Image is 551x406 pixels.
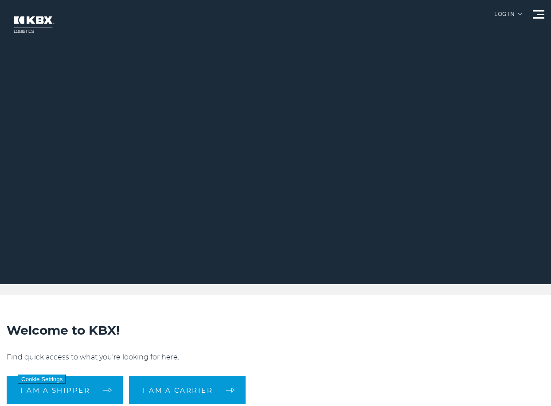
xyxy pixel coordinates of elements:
[7,9,60,40] img: kbx logo
[518,13,522,15] img: arrow
[129,376,246,404] a: I am a carrier arrow arrow
[7,376,123,404] a: I am a shipper arrow arrow
[20,387,90,394] span: I am a shipper
[494,12,522,23] div: Log in
[7,352,544,363] p: Find quick access to what you're looking for here.
[18,375,66,384] button: Cookie Settings
[7,322,544,339] h2: Welcome to KBX!
[143,387,213,394] span: I am a carrier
